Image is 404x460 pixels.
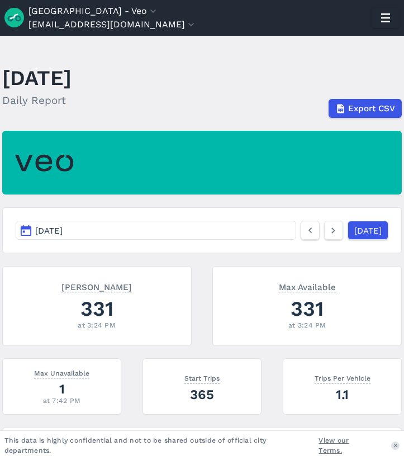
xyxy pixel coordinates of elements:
[319,435,374,456] a: View our Terms.
[16,396,108,406] div: at 7:42 PM
[329,99,402,118] button: Export CSV
[61,281,132,292] span: [PERSON_NAME]
[226,320,388,330] div: at 3:24 PM
[226,294,388,323] div: 331
[2,63,72,92] h1: [DATE]
[15,148,74,177] img: Veo
[16,294,178,323] div: 331
[35,226,63,236] span: [DATE]
[16,221,297,240] button: [DATE]
[184,373,220,383] span: Start Trips
[315,373,370,383] span: Trips Per Vehicle
[3,428,401,458] h3: Metrics By Area of Interest
[2,93,72,109] h2: Daily Report
[348,102,395,115] span: Export CSV
[34,368,89,378] span: Max Unavailable
[16,320,178,330] div: at 3:24 PM
[4,8,28,27] img: Ride Report
[348,221,389,240] a: [DATE]
[156,386,249,404] div: 365
[296,386,389,404] div: 1.1
[28,18,197,31] button: [EMAIL_ADDRESS][DOMAIN_NAME]
[279,281,336,292] span: Max Available
[28,4,159,18] button: [GEOGRAPHIC_DATA] - Veo
[16,380,108,399] div: 1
